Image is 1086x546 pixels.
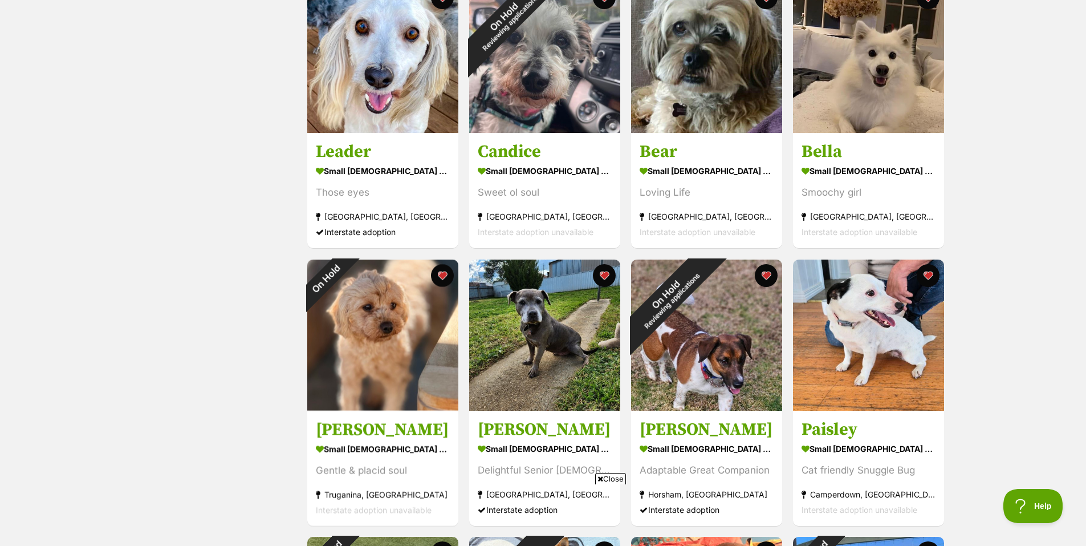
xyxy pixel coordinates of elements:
div: Camperdown, [GEOGRAPHIC_DATA] [802,487,935,502]
a: Bella small [DEMOGRAPHIC_DATA] Dog Smoochy girl [GEOGRAPHIC_DATA], [GEOGRAPHIC_DATA] Interstate a... [793,133,944,249]
button: favourite [431,264,454,287]
a: [PERSON_NAME] small [DEMOGRAPHIC_DATA] Dog Gentle & placid soul Truganina, [GEOGRAPHIC_DATA] Inte... [307,410,458,526]
div: small [DEMOGRAPHIC_DATA] Dog [640,440,774,457]
div: Loving Life [640,185,774,201]
span: Interstate adoption unavailable [478,228,593,237]
a: On HoldReviewing applications [469,124,620,135]
div: Sweet ol soul [478,185,612,201]
div: small [DEMOGRAPHIC_DATA] Dog [316,440,450,457]
h3: Candice [478,141,612,163]
h3: Leader [316,141,450,163]
div: Cat friendly Snuggle Bug [802,463,935,478]
a: Candice small [DEMOGRAPHIC_DATA] Dog Sweet ol soul [GEOGRAPHIC_DATA], [GEOGRAPHIC_DATA] Interstat... [469,133,620,249]
span: Close [595,473,626,484]
button: favourite [593,264,616,287]
div: small [DEMOGRAPHIC_DATA] Dog [478,440,612,457]
div: [GEOGRAPHIC_DATA], [GEOGRAPHIC_DATA] [316,209,450,225]
iframe: Help Scout Beacon - Open [1003,489,1063,523]
button: favourite [755,264,778,287]
img: Quinn [307,260,458,411]
img: Paisley [793,260,944,411]
span: Interstate adoption unavailable [802,505,917,515]
h3: Paisley [802,419,935,440]
div: Delightful Senior [DEMOGRAPHIC_DATA] [478,463,612,478]
div: Those eyes [316,185,450,201]
div: Horsham, [GEOGRAPHIC_DATA] [640,487,774,502]
a: On Hold [307,402,458,413]
div: Interstate adoption [640,502,774,517]
button: favourite [917,264,939,287]
a: Leader small [DEMOGRAPHIC_DATA] Dog Those eyes [GEOGRAPHIC_DATA], [GEOGRAPHIC_DATA] Interstate ad... [307,133,458,249]
iframe: Advertisement [336,489,751,540]
div: small [DEMOGRAPHIC_DATA] Dog [316,163,450,180]
h3: [PERSON_NAME] [316,419,450,440]
span: Interstate adoption unavailable [316,505,432,515]
div: On Hold [292,245,360,312]
div: On Hold [605,234,731,360]
div: Smoochy girl [802,185,935,201]
div: [GEOGRAPHIC_DATA], [GEOGRAPHIC_DATA] [640,209,774,225]
a: Paisley small [DEMOGRAPHIC_DATA] Dog Cat friendly Snuggle Bug Camperdown, [GEOGRAPHIC_DATA] Inter... [793,410,944,526]
span: Reviewing applications [642,272,701,330]
div: small [DEMOGRAPHIC_DATA] Dog [478,163,612,180]
a: On HoldReviewing applications [631,402,782,413]
div: small [DEMOGRAPHIC_DATA] Dog [640,163,774,180]
div: [GEOGRAPHIC_DATA], [GEOGRAPHIC_DATA] [478,209,612,225]
div: Gentle & placid soul [316,463,450,478]
div: Truganina, [GEOGRAPHIC_DATA] [316,487,450,502]
div: small [DEMOGRAPHIC_DATA] Dog [802,440,935,457]
a: [PERSON_NAME] small [DEMOGRAPHIC_DATA] Dog Delightful Senior [DEMOGRAPHIC_DATA] [GEOGRAPHIC_DATA]... [469,410,620,526]
div: small [DEMOGRAPHIC_DATA] Dog [802,163,935,180]
span: Interstate adoption unavailable [640,228,755,237]
div: Interstate adoption [316,225,450,240]
img: Sara [469,260,620,411]
h3: Bella [802,141,935,163]
a: [PERSON_NAME] small [DEMOGRAPHIC_DATA] Dog Adaptable Great Companion Horsham, [GEOGRAPHIC_DATA] I... [631,410,782,526]
div: [GEOGRAPHIC_DATA], [GEOGRAPHIC_DATA] [802,209,935,225]
span: Interstate adoption unavailable [802,228,917,237]
div: Adaptable Great Companion [640,463,774,478]
img: Oliver [631,260,782,411]
h3: [PERSON_NAME] [640,419,774,440]
h3: Bear [640,141,774,163]
h3: [PERSON_NAME] [478,419,612,440]
a: Bear small [DEMOGRAPHIC_DATA] Dog Loving Life [GEOGRAPHIC_DATA], [GEOGRAPHIC_DATA] Interstate ado... [631,133,782,249]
